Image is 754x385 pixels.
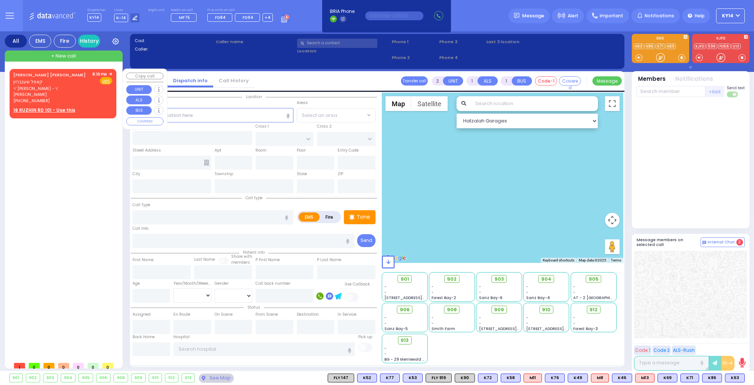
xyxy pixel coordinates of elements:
[592,76,622,86] button: Message
[471,96,598,111] input: Search location
[231,260,250,265] span: members
[54,35,76,48] div: Fire
[133,334,155,340] label: Back Home
[173,281,211,287] div: Year/Month/Week/Day
[87,13,101,22] span: KY14
[173,312,190,318] label: En Route
[345,281,370,287] label: Use Callback
[401,76,428,86] button: Transfer call
[605,239,620,254] button: Drag Pegman onto the map to open Street View
[357,374,377,382] div: BLS
[600,13,623,19] span: Important
[29,35,51,48] div: EMS
[133,148,161,153] label: Street Address
[171,8,199,13] label: Medic on call
[501,374,521,382] div: K58
[545,374,565,382] div: K76
[431,284,434,289] span: -
[328,374,354,382] div: FLY 147
[114,14,128,22] span: K-14
[545,374,565,382] div: BLS
[148,8,165,13] label: Night unit
[384,315,387,320] span: -
[731,44,741,49] a: Util
[319,212,340,222] label: Fire
[256,281,290,287] label: Call back number
[612,374,632,382] div: K46
[591,374,609,382] div: M8
[173,342,355,356] input: Search hospital
[384,295,454,301] span: [STREET_ADDRESS][PERSON_NAME]
[680,374,699,382] div: BLS
[573,284,575,289] span: -
[216,39,295,45] label: Caller name
[392,39,437,45] span: Phone 1
[5,35,27,48] div: All
[149,374,162,382] div: 910
[79,374,93,382] div: 905
[61,374,75,382] div: 904
[14,363,25,368] span: 1
[133,226,148,232] label: Call Info
[365,11,423,20] input: (000)000-00000
[392,55,437,61] span: Phone 2
[126,117,163,125] button: COVERED
[384,351,387,357] span: -
[675,75,713,83] button: Notifications
[131,374,145,382] div: 909
[338,148,359,153] label: Entry Code
[526,320,528,326] span: -
[384,253,408,263] a: Open this area in Google Maps (opens a new window)
[384,357,426,362] span: BG - 29 Merriewold S.
[478,76,498,86] button: ALS
[573,289,575,295] span: -
[634,44,644,49] a: K63
[96,374,110,382] div: 906
[51,52,76,60] span: + New call
[401,337,409,344] span: 913
[535,76,557,86] button: Code-1
[384,284,387,289] span: -
[29,363,40,368] span: 0
[231,254,252,259] small: Share with
[637,237,701,247] h5: Message members on selected call
[384,253,408,263] img: Google
[426,374,452,382] div: FLY 919
[165,374,178,382] div: 912
[102,79,110,84] u: EMS
[338,312,356,318] label: In Service
[43,374,57,382] div: 903
[632,37,689,42] label: EMS
[692,37,750,42] label: KJFD
[242,94,266,100] span: Location
[680,374,699,382] div: K71
[638,75,666,83] button: Members
[542,306,550,313] span: 910
[559,76,581,86] button: Covered
[10,374,22,382] div: 901
[243,14,253,20] span: FD94
[109,71,112,77] span: ✕
[589,306,598,313] span: 912
[179,14,190,20] span: MF75
[239,250,268,255] span: Patient info
[338,171,343,177] label: ZIP
[135,46,214,52] label: Caller:
[213,77,254,84] a: Call History
[501,374,521,382] div: BLS
[666,44,676,49] a: K69
[514,13,519,18] img: message.svg
[635,374,655,382] div: M13
[256,312,278,318] label: From Scene
[605,96,620,111] button: Toggle fullscreen view
[694,44,706,49] a: KJFD
[708,240,735,245] span: Internal Chat
[494,306,504,313] span: 909
[133,257,154,263] label: First Name
[133,202,150,208] label: Call Type
[13,79,43,85] span: קאפל שענברוין
[194,257,215,263] label: Last Name
[102,363,113,368] span: 0
[727,85,745,91] span: Send text
[256,148,267,153] label: Room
